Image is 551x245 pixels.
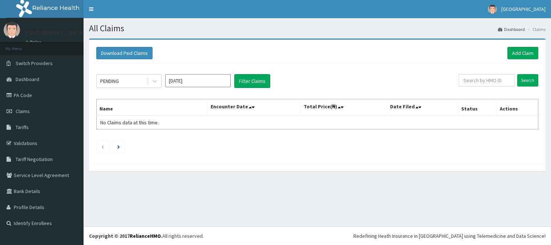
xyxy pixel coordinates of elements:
[165,74,231,87] input: Select Month and Year
[353,232,546,240] div: Redefining Heath Insurance in [GEOGRAPHIC_DATA] using Telemedicine and Data Science!
[25,40,43,45] a: Online
[16,156,53,162] span: Tariff Negotiation
[117,143,120,150] a: Next page
[16,108,30,115] span: Claims
[234,74,270,88] button: Filter Claims
[507,47,538,59] a: Add Claim
[387,99,458,116] th: Date Filed
[497,99,538,116] th: Actions
[517,74,538,87] input: Search
[130,233,161,239] a: RelianceHMO
[89,233,162,239] strong: Copyright © 2017 .
[301,99,387,116] th: Total Price(₦)
[25,29,85,36] p: [GEOGRAPHIC_DATA]
[16,124,29,130] span: Tariffs
[16,60,53,67] span: Switch Providers
[458,99,497,116] th: Status
[501,6,546,12] span: [GEOGRAPHIC_DATA]
[100,119,159,126] span: No Claims data at this time.
[498,26,525,32] a: Dashboard
[4,22,20,38] img: User Image
[89,24,546,33] h1: All Claims
[459,74,515,87] input: Search by HMO ID
[488,5,497,14] img: User Image
[526,26,546,32] li: Claims
[16,76,39,83] span: Dashboard
[208,99,301,116] th: Encounter Date
[100,77,119,85] div: PENDING
[97,99,208,116] th: Name
[96,47,153,59] button: Download Paid Claims
[101,143,104,150] a: Previous page
[84,226,551,245] footer: All rights reserved.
